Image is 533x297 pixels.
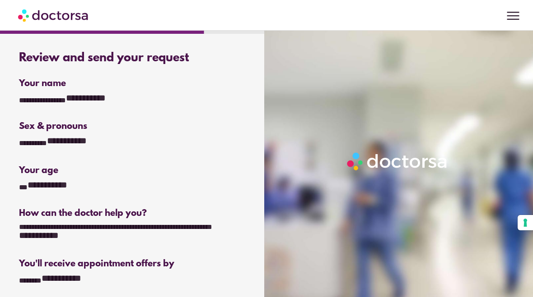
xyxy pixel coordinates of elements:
div: Your age [19,165,131,176]
img: Doctorsa.com [18,5,89,25]
div: Sex & pronouns [19,121,247,132]
img: Logo-Doctorsa-trans-White-partial-flat.png [344,150,451,174]
div: Review and send your request [19,51,247,65]
span: menu [505,7,522,24]
div: Your name [19,78,247,89]
div: How can the doctor help you? [19,208,247,219]
button: Your consent preferences for tracking technologies [518,215,533,230]
div: You'll receive appointment offers by [19,259,247,269]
